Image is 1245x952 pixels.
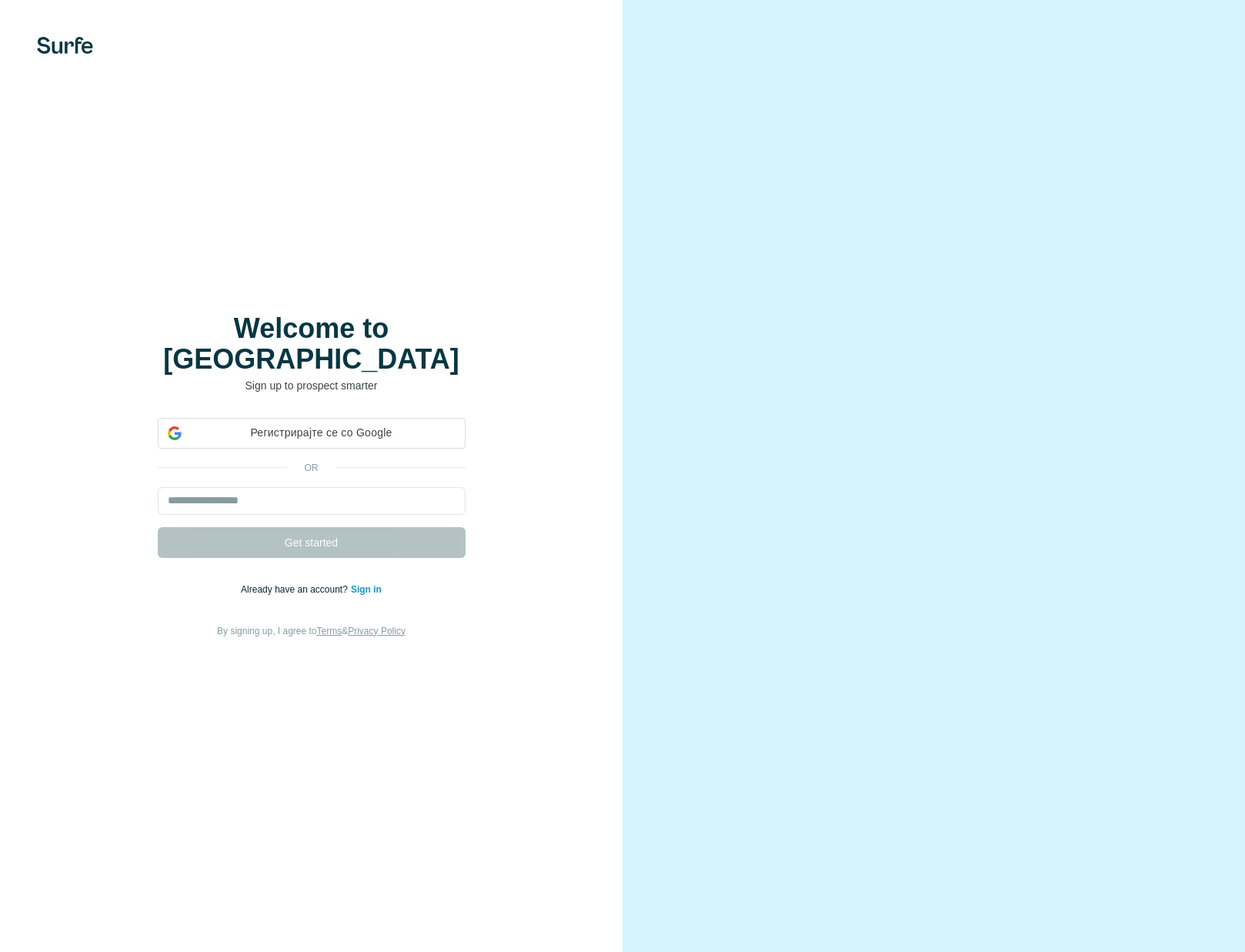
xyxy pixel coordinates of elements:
span: Регистрирајте се со Google [188,425,456,441]
div: Регистрирајте се со Google [158,418,466,449]
p: Sign up to prospect smarter [158,378,466,393]
p: or [287,461,336,475]
a: Privacy Policy [348,626,406,636]
h1: Welcome to [GEOGRAPHIC_DATA] [158,313,466,375]
span: By signing up, I agree to & [217,626,406,636]
span: Already have an account? [241,584,351,595]
img: Surfe's logo [37,37,93,54]
a: Terms [317,626,342,636]
a: Sign in [351,584,382,595]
